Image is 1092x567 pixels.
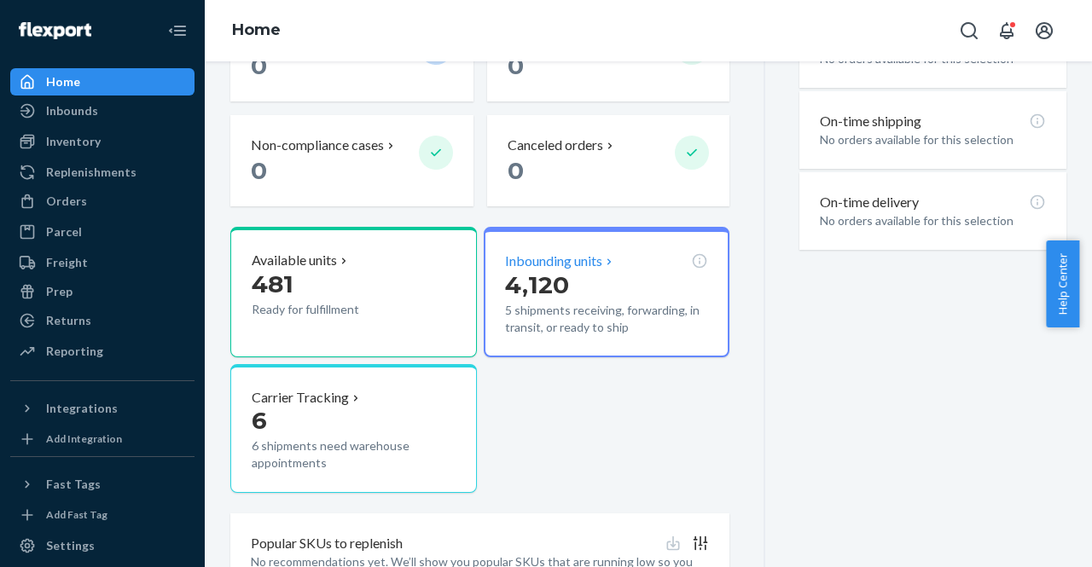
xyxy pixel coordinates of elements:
[230,364,477,494] button: Carrier Tracking66 shipments need warehouse appointments
[10,278,195,305] a: Prep
[19,22,91,39] img: Flexport logo
[252,406,267,435] span: 6
[46,507,107,522] div: Add Fast Tag
[251,51,267,80] span: 0
[46,400,118,417] div: Integrations
[252,437,456,472] p: 6 shipments need warehouse appointments
[252,301,407,318] p: Ready for fulfillment
[218,6,294,55] ol: breadcrumbs
[952,14,986,48] button: Open Search Box
[46,537,95,554] div: Settings
[10,159,195,186] a: Replenishments
[990,14,1024,48] button: Open notifications
[230,115,473,206] button: Non-compliance cases 0
[252,269,293,298] span: 481
[230,227,477,357] button: Available units481Ready for fulfillment
[505,270,569,299] span: 4,120
[252,388,349,408] p: Carrier Tracking
[46,431,122,446] div: Add Integration
[251,136,384,155] p: Non-compliance cases
[10,249,195,276] a: Freight
[505,252,602,271] p: Inbounding units
[46,133,101,150] div: Inventory
[10,128,195,155] a: Inventory
[10,97,195,124] a: Inbounds
[508,51,524,80] span: 0
[46,343,103,360] div: Reporting
[10,532,195,559] a: Settings
[46,73,80,90] div: Home
[46,102,98,119] div: Inbounds
[10,307,195,334] a: Returns
[1046,240,1079,327] button: Help Center
[10,471,195,498] button: Fast Tags
[10,218,195,246] a: Parcel
[46,223,82,240] div: Parcel
[487,115,730,206] button: Canceled orders 0
[46,312,91,329] div: Returns
[10,68,195,95] a: Home
[252,251,337,270] p: Available units
[251,534,403,553] p: Popular SKUs to replenish
[1027,14,1061,48] button: Open account menu
[820,131,1046,148] p: No orders available for this selection
[10,505,195,525] a: Add Fast Tag
[820,193,919,212] p: On-time delivery
[46,254,88,271] div: Freight
[46,476,101,493] div: Fast Tags
[10,188,195,215] a: Orders
[160,14,195,48] button: Close Navigation
[505,302,709,336] p: 5 shipments receiving, forwarding, in transit, or ready to ship
[820,212,1046,229] p: No orders available for this selection
[10,395,195,422] button: Integrations
[10,338,195,365] a: Reporting
[251,156,267,185] span: 0
[508,136,603,155] p: Canceled orders
[10,429,195,449] a: Add Integration
[820,112,921,131] p: On-time shipping
[232,20,281,39] a: Home
[46,283,73,300] div: Prep
[508,156,524,185] span: 0
[46,164,136,181] div: Replenishments
[46,193,87,210] div: Orders
[484,227,730,357] button: Inbounding units4,1205 shipments receiving, forwarding, in transit, or ready to ship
